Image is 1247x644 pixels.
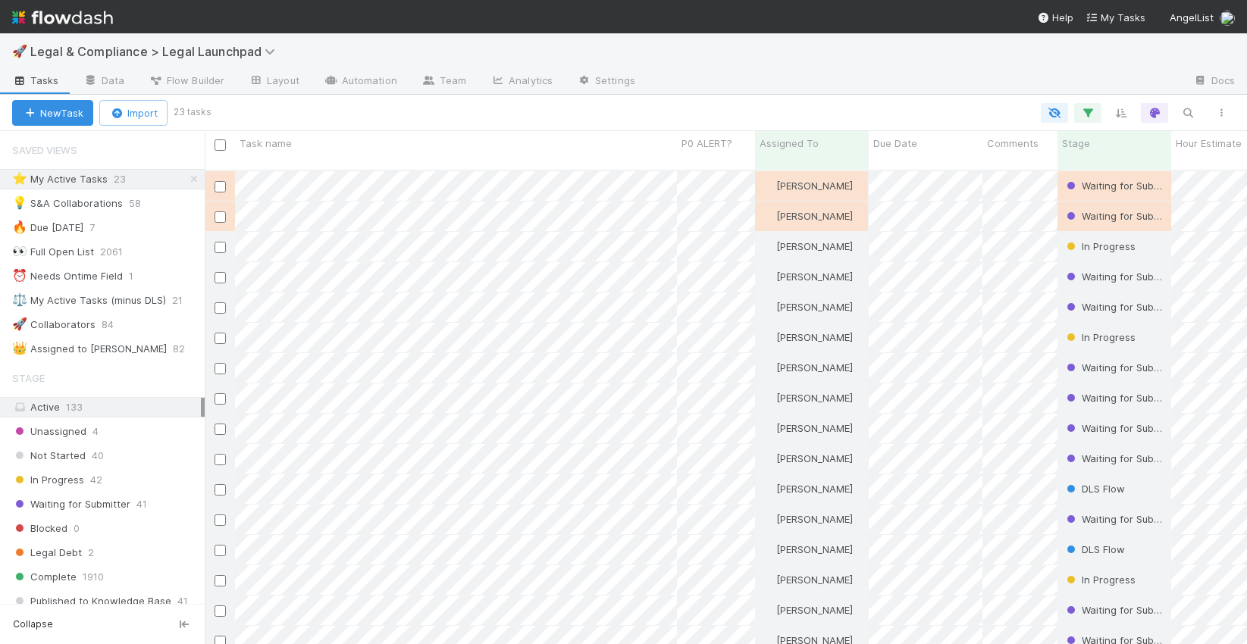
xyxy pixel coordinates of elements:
span: My Tasks [1086,11,1145,23]
a: My Tasks [1086,10,1145,25]
button: NewTask [12,100,93,126]
span: In Progress [1064,574,1136,586]
span: [PERSON_NAME] [776,240,853,252]
div: In Progress [1064,239,1136,254]
div: [PERSON_NAME] [761,208,853,224]
img: avatar_b5be9b1b-4537-4870-b8e7-50cc2287641b.png [762,452,774,464]
input: Toggle Row Selected [215,242,226,253]
div: [PERSON_NAME] [761,572,853,587]
a: Docs [1181,70,1247,94]
div: [PERSON_NAME] [761,178,853,193]
a: Analytics [478,70,565,94]
input: Toggle Row Selected [215,514,226,526]
a: Data [71,70,136,94]
span: 21 [172,291,198,310]
a: Team [409,70,478,94]
span: Task name [240,136,292,151]
span: ⭐ [12,172,27,185]
span: ⚖️ [12,293,27,306]
input: Toggle Row Selected [215,393,226,405]
img: avatar_b5be9b1b-4537-4870-b8e7-50cc2287641b.png [762,301,774,313]
button: Import [99,100,168,126]
span: 82 [173,339,200,358]
img: avatar_b5be9b1b-4537-4870-b8e7-50cc2287641b.png [1220,11,1235,26]
span: [PERSON_NAME] [776,513,853,525]
span: Waiting for Submitter [1064,301,1182,313]
div: Waiting for Submitter [1064,299,1164,314]
input: Toggle Row Selected [215,363,226,374]
span: [PERSON_NAME] [776,483,853,495]
a: Layout [237,70,312,94]
span: DLS Flow [1064,543,1125,555]
span: 84 [102,315,129,334]
img: avatar_b5be9b1b-4537-4870-b8e7-50cc2287641b.png [762,180,774,192]
span: [PERSON_NAME] [776,270,853,283]
div: DLS Flow [1064,542,1125,557]
span: 🚀 [12,317,27,330]
span: Saved Views [12,135,77,165]
span: Waiting for Submitter [1064,361,1182,374]
span: Blocked [12,519,67,538]
input: Toggle Row Selected [215,272,226,283]
span: 40 [92,446,104,465]
span: 4 [92,422,99,441]
input: Toggle Row Selected [215,605,226,617]
span: 41 [136,495,147,514]
img: avatar_b5be9b1b-4537-4870-b8e7-50cc2287641b.png [762,392,774,404]
span: Legal & Compliance > Legal Launchpad [30,44,283,59]
span: Flow Builder [149,73,224,88]
span: 👀 [12,245,27,258]
input: Toggle Row Selected [215,211,226,223]
span: AngelList [1170,11,1214,23]
span: Unassigned [12,422,86,441]
span: 58 [129,194,156,213]
span: Waiting for Submitter [1064,210,1182,222]
div: [PERSON_NAME] [761,481,853,496]
div: [PERSON_NAME] [761,239,853,254]
span: 2 [88,543,94,562]
div: Full Open List [12,242,94,261]
input: Toggle Row Selected [215,454,226,465]
span: [PERSON_NAME] [776,301,853,313]
span: In Progress [1064,240,1136,252]
img: avatar_b5be9b1b-4537-4870-b8e7-50cc2287641b.png [762,422,774,434]
img: avatar_b5be9b1b-4537-4870-b8e7-50cc2287641b.png [762,513,774,525]
span: 💡 [12,196,27,209]
span: Waiting for Submitter [12,495,130,514]
img: avatar_b5be9b1b-4537-4870-b8e7-50cc2287641b.png [762,574,774,586]
input: Toggle Row Selected [215,575,226,586]
div: S&A Collaborations [12,194,123,213]
div: Waiting for Submitter [1064,178,1164,193]
span: ⏰ [12,269,27,282]
div: [PERSON_NAME] [761,451,853,466]
span: DLS Flow [1064,483,1125,495]
a: Settings [565,70,647,94]
div: [PERSON_NAME] [761,330,853,345]
span: Due Date [873,136,917,151]
div: Help [1037,10,1073,25]
span: Waiting for Submitter [1064,422,1182,434]
span: Legal Debt [12,543,82,562]
div: [PERSON_NAME] [761,390,853,405]
a: Flow Builder [136,70,237,94]
span: In Progress [1064,331,1136,343]
div: Waiting for Submitter [1064,420,1164,436]
span: In Progress [12,470,84,489]
a: Automation [312,70,409,94]
div: [PERSON_NAME] [761,420,853,436]
img: avatar_b5be9b1b-4537-4870-b8e7-50cc2287641b.png [762,270,774,283]
img: avatar_b5be9b1b-4537-4870-b8e7-50cc2287641b.png [762,210,774,222]
span: 0 [74,519,80,538]
img: avatar_b5be9b1b-4537-4870-b8e7-50cc2287641b.png [762,543,774,555]
img: avatar_b5be9b1b-4537-4870-b8e7-50cc2287641b.png [762,240,774,252]
div: DLS Flow [1064,481,1125,496]
div: In Progress [1064,330,1136,345]
span: [PERSON_NAME] [776,604,853,616]
img: avatar_b5be9b1b-4537-4870-b8e7-50cc2287641b.png [762,483,774,495]
span: 👑 [12,342,27,355]
span: P0 ALERT? [681,136,732,151]
div: My Active Tasks (minus DLS) [12,291,166,310]
div: My Active Tasks [12,170,108,189]
div: Active [12,398,201,417]
div: [PERSON_NAME] [761,511,853,527]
